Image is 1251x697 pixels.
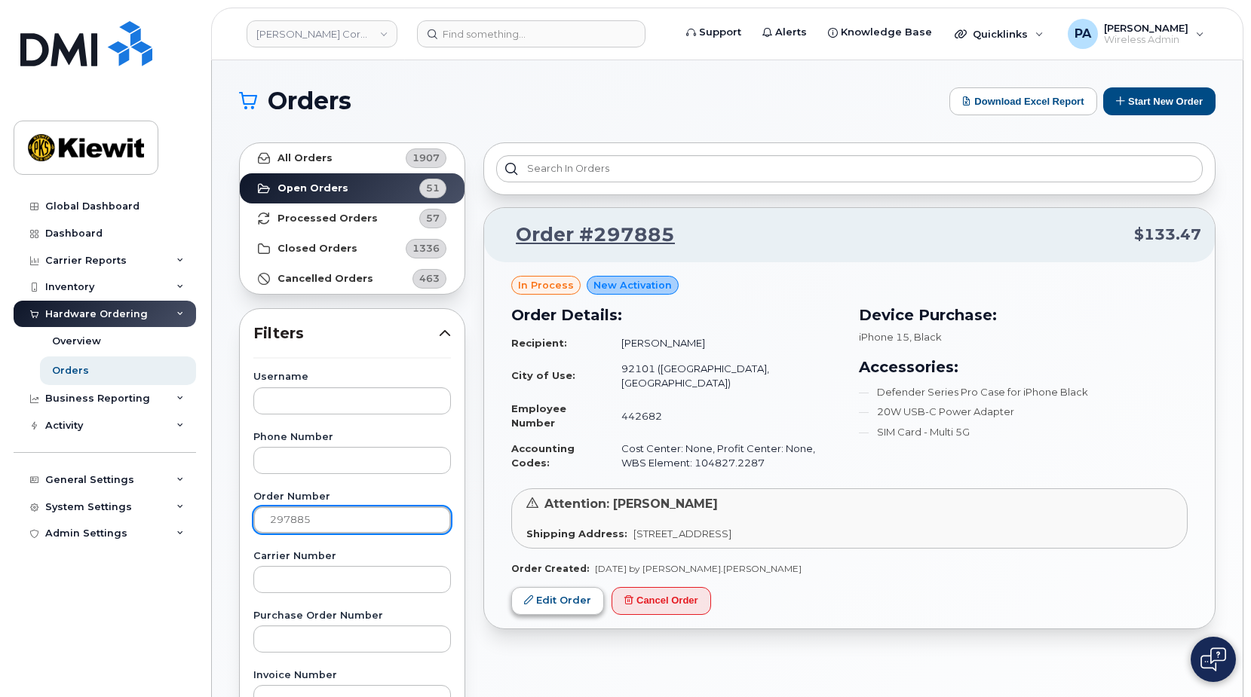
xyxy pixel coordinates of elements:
[511,563,589,574] strong: Order Created:
[859,405,1188,419] li: 20W USB-C Power Adapter
[419,271,440,286] span: 463
[593,278,672,292] span: New Activation
[240,234,465,264] a: Closed Orders1336
[277,212,378,225] strong: Processed Orders
[426,211,440,225] span: 57
[909,331,942,343] span: , Black
[253,611,451,621] label: Purchase Order Number
[277,273,373,285] strong: Cancelled Orders
[608,330,841,356] td: [PERSON_NAME]
[253,671,451,680] label: Invoice Number
[426,181,440,195] span: 51
[496,155,1203,182] input: Search in orders
[240,203,465,234] a: Processed Orders57
[859,331,909,343] span: iPhone 15
[859,304,1188,326] h3: Device Purchase:
[1134,224,1201,246] span: $133.47
[949,87,1097,115] button: Download Excel Report
[240,143,465,173] a: All Orders1907
[253,492,451,502] label: Order Number
[511,304,841,326] h3: Order Details:
[511,402,566,429] strong: Employee Number
[511,587,604,615] a: Edit Order
[633,527,731,540] span: [STREET_ADDRESS]
[608,436,841,475] td: Cost Center: None, Profit Center: None, WBS Element: 104827.2287
[268,90,351,112] span: Orders
[277,152,333,164] strong: All Orders
[859,356,1188,378] h3: Accessories:
[511,442,575,469] strong: Accounting Codes:
[412,241,440,255] span: 1336
[253,433,451,442] label: Phone Number
[608,396,841,436] td: 442682
[1200,647,1226,671] img: Open chat
[859,425,1188,439] li: SIM Card - Multi 5G
[498,222,675,249] a: Order #297885
[608,356,841,396] td: 92101 ([GEOGRAPHIC_DATA], [GEOGRAPHIC_DATA])
[240,173,465,203] a: Open Orders51
[253,372,451,382] label: Username
[544,497,718,511] span: Attention: [PERSON_NAME]
[612,587,711,615] button: Cancel Order
[253,323,439,344] span: Filters
[511,369,575,381] strong: City of Use:
[595,563,802,574] span: [DATE] by [PERSON_NAME].[PERSON_NAME]
[518,278,574,292] span: in process
[511,337,567,349] strong: Recipient:
[526,527,627,540] strong: Shipping Address:
[859,385,1188,399] li: Defender Series Pro Case for iPhone Black
[277,243,357,255] strong: Closed Orders
[240,264,465,294] a: Cancelled Orders463
[277,182,348,194] strong: Open Orders
[253,552,451,561] label: Carrier Number
[412,151,440,165] span: 1907
[1103,87,1216,115] button: Start New Order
